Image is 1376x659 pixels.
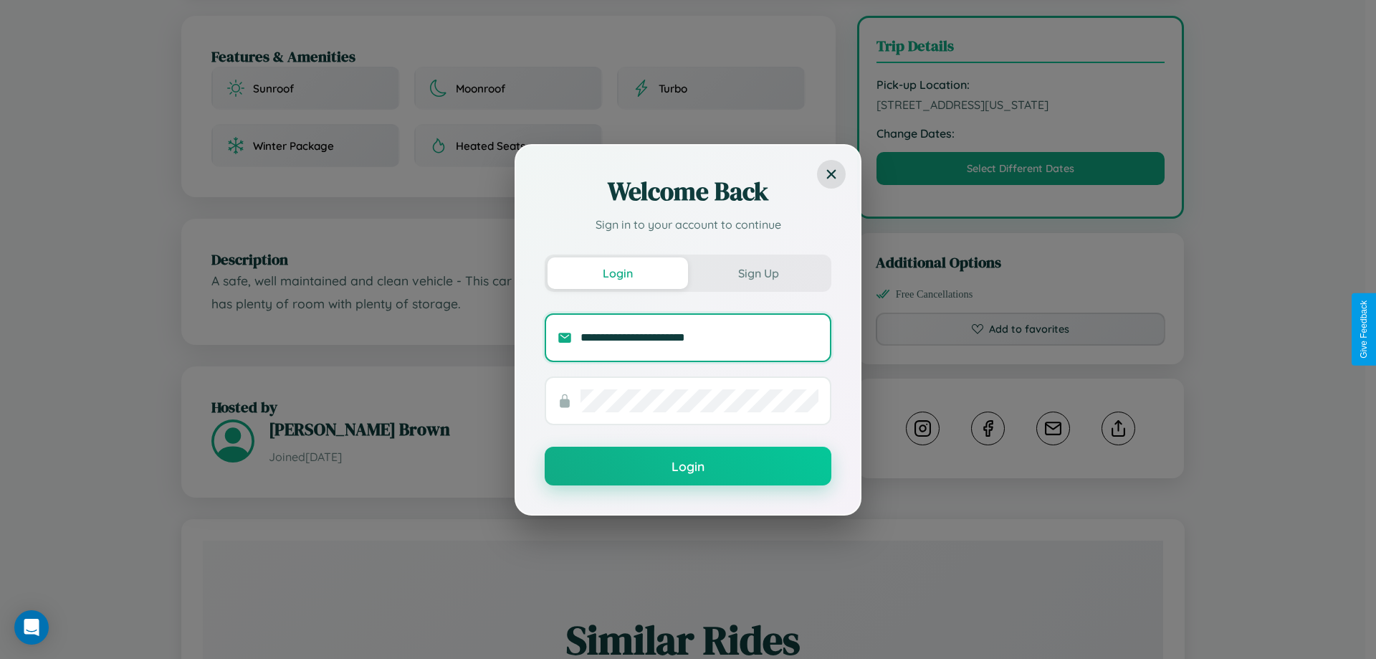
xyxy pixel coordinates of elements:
button: Sign Up [688,257,828,289]
div: Open Intercom Messenger [14,610,49,645]
div: Give Feedback [1359,300,1369,359]
h2: Welcome Back [545,174,831,209]
button: Login [545,447,831,485]
p: Sign in to your account to continue [545,216,831,233]
button: Login [548,257,688,289]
